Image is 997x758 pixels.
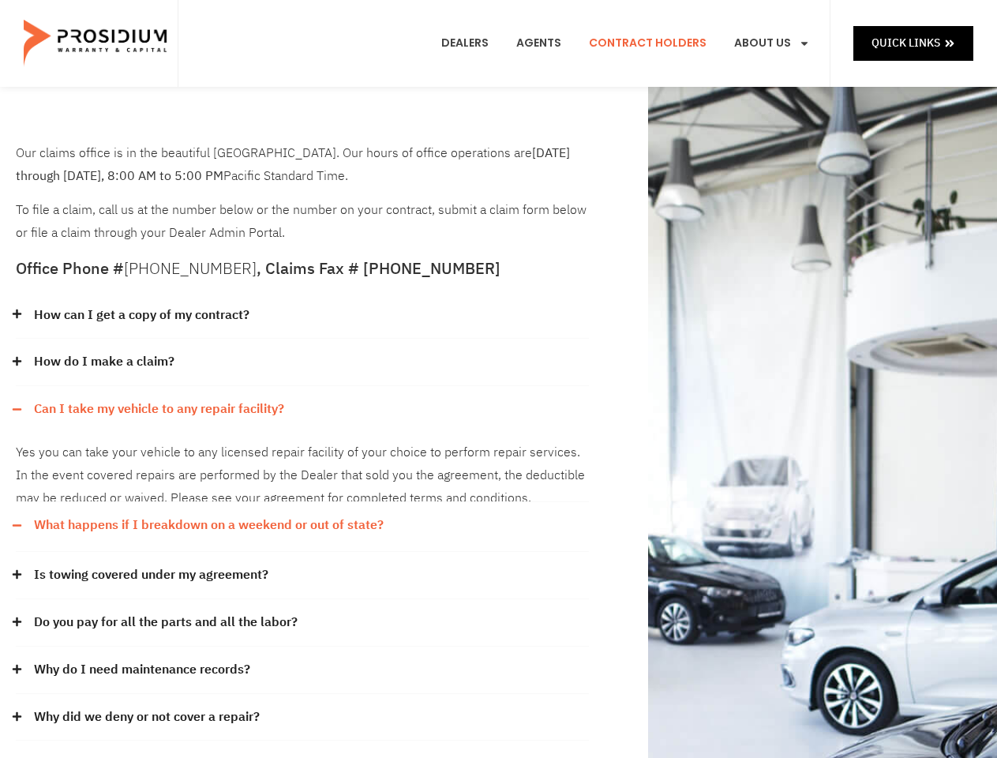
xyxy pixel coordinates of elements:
[853,26,973,60] a: Quick Links
[871,33,940,53] span: Quick Links
[16,647,589,694] div: Why do I need maintenance records?
[34,398,284,421] a: Can I take my vehicle to any repair facility?
[16,386,589,433] div: Can I take my vehicle to any repair facility?
[16,292,589,340] div: How can I get a copy of my contract?
[504,14,573,73] a: Agents
[16,144,570,186] b: [DATE] through [DATE], 8:00 AM to 5:00 PM
[429,14,822,73] nav: Menu
[16,549,589,553] div: What happens if I breakdown on a weekend or out of state?
[16,261,589,276] h5: Office Phone # , Claims Fax # [PHONE_NUMBER]
[722,14,822,73] a: About Us
[34,351,174,373] a: How do I make a claim?
[34,659,250,681] a: Why do I need maintenance records?
[16,433,589,502] div: Can I take my vehicle to any repair facility?
[124,257,257,280] a: [PHONE_NUMBER]
[16,142,589,188] p: Our claims office is in the beautiful [GEOGRAPHIC_DATA]. Our hours of office operations are Pacif...
[16,552,589,599] div: Is towing covered under my agreement?
[34,304,249,327] a: How can I get a copy of my contract?
[34,611,298,634] a: Do you pay for all the parts and all the labor?
[34,514,384,537] a: What happens if I breakdown on a weekend or out of state?
[16,599,589,647] div: Do you pay for all the parts and all the labor?
[16,339,589,386] div: How do I make a claim?
[34,706,260,729] a: Why did we deny or not cover a repair?
[34,564,268,587] a: Is towing covered under my agreement?
[429,14,500,73] a: Dealers
[16,142,589,245] div: To file a claim, call us at the number below or the number on your contract, submit a claim form ...
[577,14,718,73] a: Contract Holders
[16,694,589,741] div: Why did we deny or not cover a repair?
[16,502,589,549] div: What happens if I breakdown on a weekend or out of state?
